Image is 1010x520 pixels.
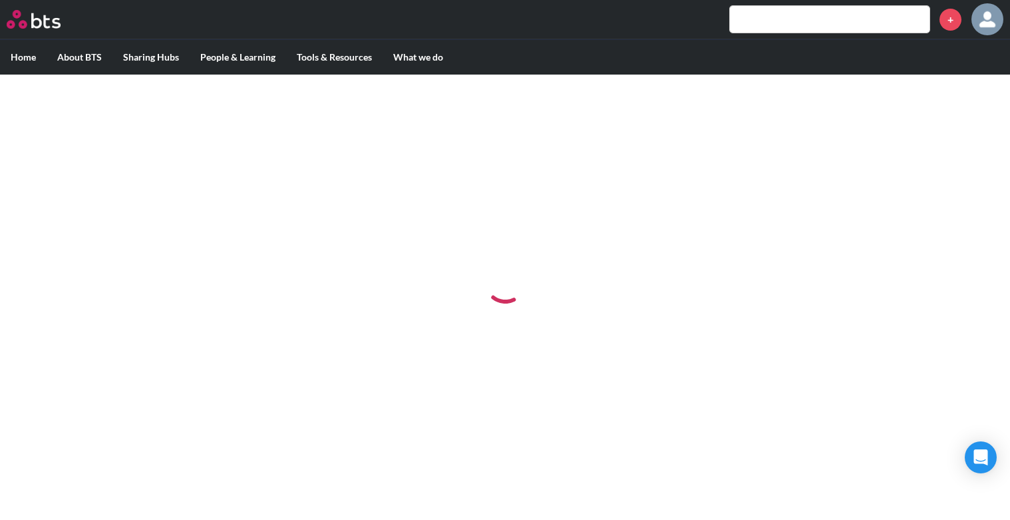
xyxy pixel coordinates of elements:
[112,40,190,75] label: Sharing Hubs
[7,10,61,29] img: BTS Logo
[383,40,454,75] label: What we do
[971,3,1003,35] img: Johanna Lindquist
[47,40,112,75] label: About BTS
[965,441,997,473] div: Open Intercom Messenger
[971,3,1003,35] a: Profile
[7,10,85,29] a: Go home
[286,40,383,75] label: Tools & Resources
[939,9,961,31] a: +
[190,40,286,75] label: People & Learning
